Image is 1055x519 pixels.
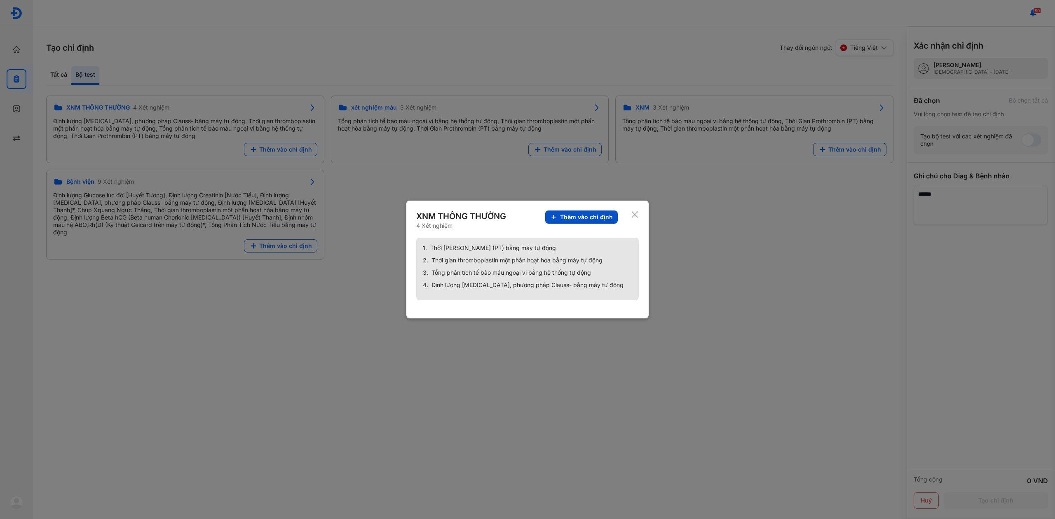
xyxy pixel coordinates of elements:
span: 3. [423,269,428,276]
span: Tổng phân tích tế bào máu ngoại vi bằng hệ thống tự động [431,269,591,276]
button: Thêm vào chỉ định [545,210,618,224]
span: 1. [423,244,427,252]
span: Thời [PERSON_NAME] (PT) bằng máy tự động [430,244,556,252]
span: 4. [423,281,428,289]
span: Thời gian thromboplastin một phần hoạt hóa bằng máy tự động [431,257,603,264]
span: Thêm vào chỉ định [560,213,613,221]
div: 4 Xét nghiệm [416,222,508,229]
span: 2. [423,257,428,264]
span: Định lượng [MEDICAL_DATA], phương pháp Clauss- bằng máy tự động [431,281,624,289]
div: XNM THÔNG THƯỜNG [416,210,508,222]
